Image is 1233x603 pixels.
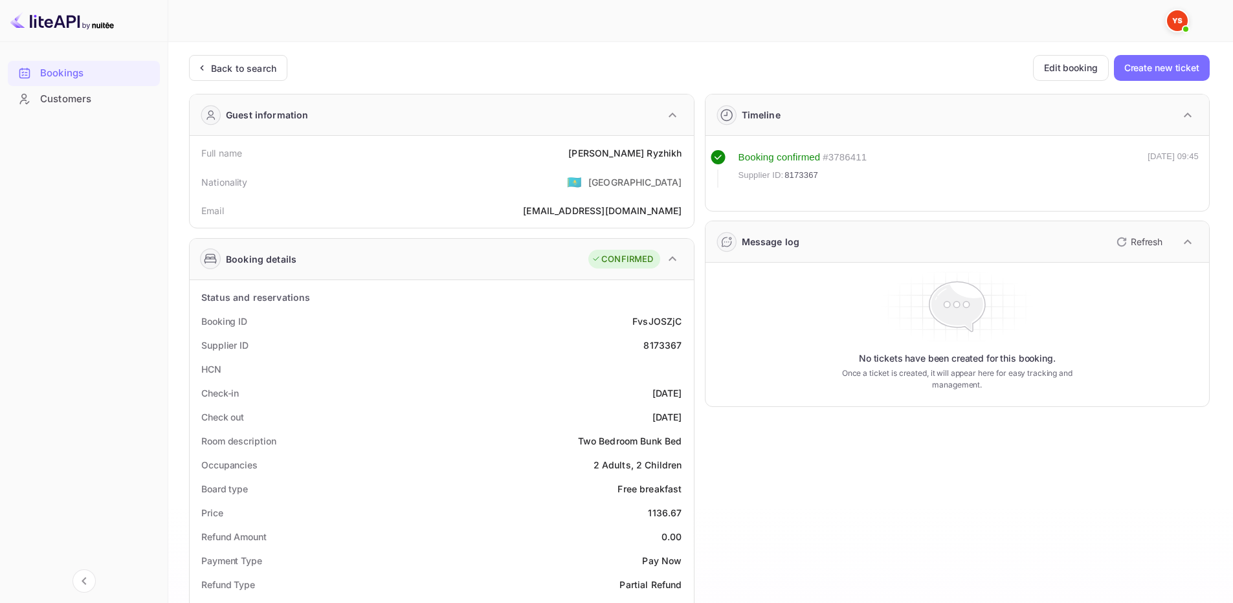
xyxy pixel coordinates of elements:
[619,578,682,591] div: Partial Refund
[661,530,682,543] div: 0.00
[201,530,267,543] div: Refund Amount
[588,175,682,189] div: [GEOGRAPHIC_DATA]
[201,482,248,496] div: Board type
[1109,232,1168,252] button: Refresh
[211,61,276,75] div: Back to search
[8,87,160,112] div: Customers
[643,338,682,352] div: 8173367
[859,352,1056,365] p: No tickets have been created for this booking.
[739,150,821,165] div: Booking confirmed
[201,204,224,217] div: Email
[632,314,682,328] div: FvsJOSZjC
[523,204,682,217] div: [EMAIL_ADDRESS][DOMAIN_NAME]
[201,362,221,376] div: HCN
[201,410,244,424] div: Check out
[568,146,682,160] div: [PERSON_NAME] Ryzhikh
[594,458,682,472] div: 2 Adults, 2 Children
[1033,55,1109,81] button: Edit booking
[201,578,255,591] div: Refund Type
[226,252,296,266] div: Booking details
[8,61,160,86] div: Bookings
[784,169,818,182] span: 8173367
[201,458,258,472] div: Occupancies
[592,253,653,266] div: CONFIRMED
[201,506,223,520] div: Price
[201,291,310,304] div: Status and reservations
[8,61,160,85] a: Bookings
[742,235,800,248] div: Message log
[617,482,682,496] div: Free breakfast
[1114,55,1210,81] button: Create new ticket
[201,175,248,189] div: Nationality
[201,146,242,160] div: Full name
[40,92,153,107] div: Customers
[739,169,784,182] span: Supplier ID:
[201,434,276,448] div: Room description
[201,386,239,400] div: Check-in
[72,569,96,593] button: Collapse navigation
[742,108,781,122] div: Timeline
[226,108,309,122] div: Guest information
[1148,150,1199,188] div: [DATE] 09:45
[201,314,247,328] div: Booking ID
[652,386,682,400] div: [DATE]
[10,10,114,31] img: LiteAPI logo
[1167,10,1188,31] img: Yandex Support
[652,410,682,424] div: [DATE]
[201,554,262,567] div: Payment Type
[821,367,1093,391] p: Once a ticket is created, it will appear here for easy tracking and management.
[8,87,160,111] a: Customers
[823,150,867,165] div: # 3786411
[40,66,153,81] div: Bookings
[201,338,249,352] div: Supplier ID
[567,170,582,193] span: United States
[1131,235,1162,248] p: Refresh
[642,554,682,567] div: Pay Now
[648,506,682,520] div: 1136.67
[578,434,682,448] div: Two Bedroom Bunk Bed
